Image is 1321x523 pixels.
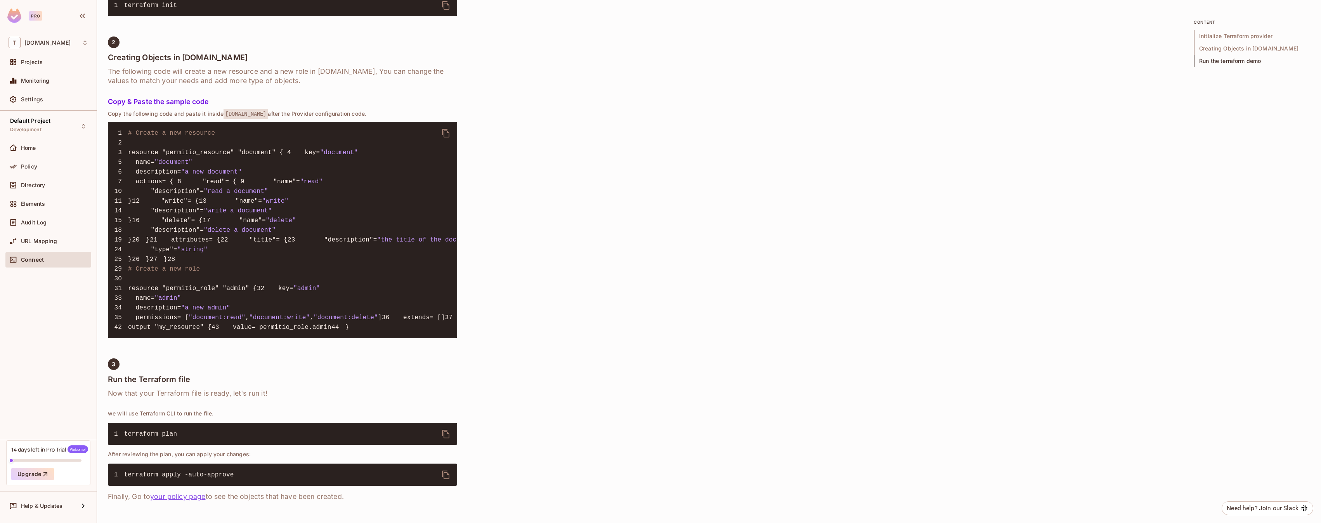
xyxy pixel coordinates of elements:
[266,217,296,224] span: "delete"
[24,40,71,46] span: Workspace: t2.auto
[191,217,203,224] span: = {
[9,37,21,48] span: T
[114,129,128,138] span: 1
[136,304,177,311] span: description
[173,246,177,253] span: =
[199,196,213,206] span: 13
[132,216,146,225] span: 16
[287,235,301,245] span: 23
[21,145,36,151] span: Home
[189,314,245,321] span: "document:read"
[114,148,128,157] span: 3
[200,188,204,195] span: =
[445,313,459,322] span: 37
[114,429,124,439] span: 1
[177,314,189,321] span: = [
[114,470,124,480] span: 1
[1194,30,1310,42] span: Initialize Terraform provider
[114,235,128,245] span: 19
[114,245,128,254] span: 24
[204,188,268,195] span: "read a document"
[403,314,430,321] span: extends
[114,255,128,264] span: 25
[310,314,314,321] span: ,
[258,198,262,205] span: =
[114,284,128,293] span: 31
[273,178,296,185] span: "name"
[108,53,457,62] h4: Creating Objects in [DOMAIN_NAME]
[187,198,199,205] span: = {
[209,236,220,243] span: = {
[1194,42,1310,55] span: Creating Objects in [DOMAIN_NAME]
[114,187,128,196] span: 10
[108,389,457,398] h6: Now that your Terraform file is ready, let's run it!
[203,216,217,225] span: 17
[124,431,177,438] span: terraform plan
[262,198,288,205] span: "write"
[7,9,21,23] img: SReyMgAAAABJRU5ErkJggg==
[114,1,124,10] span: 1
[21,96,43,103] span: Settings
[316,149,320,156] span: =
[373,236,377,243] span: =
[114,216,128,225] span: 15
[136,159,151,166] span: name
[132,235,146,245] span: 20
[132,196,146,206] span: 12
[161,198,187,205] span: "write"
[181,169,242,175] span: "a new document"
[11,468,54,480] button: Upgrade
[151,295,155,302] span: =
[21,59,43,65] span: Projects
[21,219,47,226] span: Audit Log
[136,178,162,185] span: actions
[437,425,455,443] button: delete
[236,198,258,205] span: "name"
[296,178,300,185] span: =
[203,178,225,185] span: "read"
[21,238,57,244] span: URL Mapping
[283,148,297,157] span: 4
[211,323,225,332] span: 43
[171,236,209,243] span: attributes
[204,227,276,234] span: "delete a document"
[114,264,128,274] span: 29
[437,124,455,142] button: delete
[220,235,234,245] span: 22
[233,324,252,331] span: value
[151,188,200,195] span: "description"
[381,313,395,322] span: 36
[128,130,215,137] span: # Create a new resource
[204,207,272,214] span: "write a document"
[173,177,187,186] span: 8
[128,266,200,273] span: # Create a new role
[1194,55,1310,67] span: Run the terraform demo
[151,227,200,234] span: "description"
[114,323,128,332] span: 42
[154,159,192,166] span: "document"
[1194,19,1310,25] p: content
[29,11,42,21] div: Pro
[151,159,155,166] span: =
[10,127,42,133] span: Development
[114,196,128,206] span: 11
[108,492,457,501] h6: Finally, Go to to see the objects that have been created.
[293,285,320,292] span: "admin"
[150,235,164,245] span: 21
[114,158,128,167] span: 5
[200,227,204,234] span: =
[290,285,293,292] span: =
[114,294,128,303] span: 33
[239,217,262,224] span: "name"
[114,130,678,331] code: resource "permitio_resource" "document" { } } } } } } } resource "permitio_role" "admin" { permit...
[124,471,234,478] span: terraform apply -auto-approve
[237,177,251,186] span: 9
[114,177,128,186] span: 7
[162,178,173,185] span: = {
[225,178,237,185] span: = {
[161,217,191,224] span: "delete"
[108,410,457,417] p: we will use Terraform CLI to run the file.
[114,167,128,177] span: 6
[112,361,115,367] span: 3
[136,169,177,175] span: description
